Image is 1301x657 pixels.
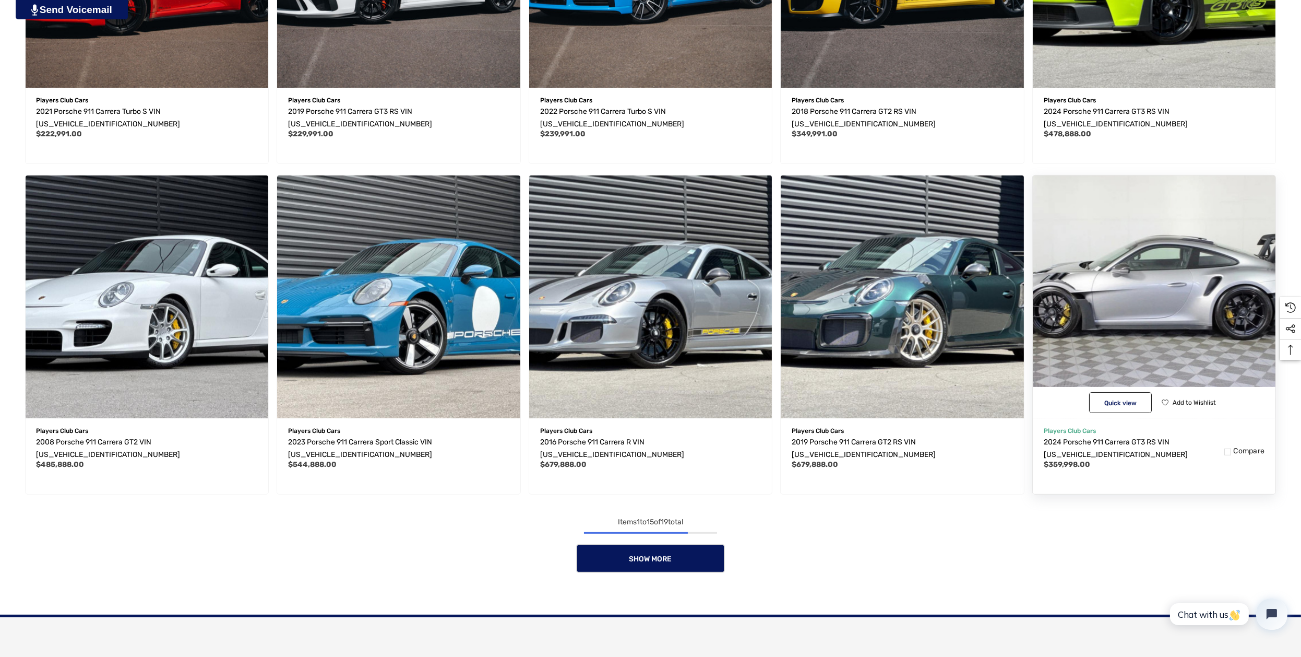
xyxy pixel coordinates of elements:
[1280,345,1301,355] svg: Top
[1044,130,1091,138] span: $478,888.00
[1044,436,1265,461] a: 2024 Porsche 911 Carrera GT3 RS VIN WP0AF2A91RS272120,$359,998.00
[31,4,38,16] img: PjwhLS0gR2VuZXJhdG9yOiBHcmF2aXQuaW8gLS0+PHN2ZyB4bWxucz0iaHR0cDovL3d3dy53My5vcmcvMjAwMC9zdmciIHhtb...
[781,175,1024,419] img: For Sale 2019 Porsche 911 Carrera GT2 RS VIN WP0AE2A98KS155143
[1234,447,1265,456] span: Compare
[1044,460,1090,469] span: $359,998.00
[1104,400,1137,407] span: Quick view
[540,105,761,131] a: 2022 Porsche 911 Carrera Turbo S VIN WP0AD2A99NS254190,$239,991.00
[1173,399,1216,406] span: Add to Wishlist
[37,438,181,459] span: 2008 Porsche 911 Carrera GT2 VIN [US_VEHICLE_IDENTIFICATION_NUMBER]
[288,438,432,459] span: 2023 Porsche 911 Carrera Sport Classic VIN [US_VEHICLE_IDENTIFICATION_NUMBER]
[277,175,520,419] a: 2023 Porsche 911 Carrera Sport Classic VIN WP0AG2A95PS252110,$544,888.00
[288,460,337,469] span: $544,888.00
[288,130,333,138] span: $229,991.00
[792,436,1013,461] a: 2019 Porsche 911 Carrera GT2 RS VIN WP0AE2A98KS155143,$679,888.00
[1033,175,1276,419] a: 2024 Porsche 911 Carrera GT3 RS VIN WP0AF2A91RS272120,$359,998.00
[540,130,586,138] span: $239,991.00
[540,93,761,107] p: Players Club Cars
[21,516,1280,529] div: Items to of total
[21,516,1280,573] nav: pagination
[792,105,1013,131] a: 2018 Porsche 911 Carrera GT2 RS VIN WP0AE2A92JS185978,$349,991.00
[1044,93,1265,107] p: Players Club Cars
[1044,105,1265,131] a: 2024 Porsche 911 Carrera GT3 RS VIN WP0AF2A94RS273634,$478,888.00
[629,555,672,564] span: Show More
[1157,392,1220,413] button: Wishlist
[792,424,1013,438] p: Players Club Cars
[529,175,772,419] img: For Sale 2016 Porsche 911 Carrera R VIN WP0AF2A92GS195318
[637,518,640,526] span: 1
[37,93,258,107] p: Players Club Cars
[661,518,668,526] span: 19
[288,436,509,461] a: 2023 Porsche 911 Carrera Sport Classic VIN WP0AG2A95PS252110,$544,888.00
[792,93,1013,107] p: Players Club Cars
[26,175,269,419] a: 2008 Porsche 911 Carrera GT2 VIN WP0AD29958S796296,$485,888.00
[37,107,181,128] span: 2021 Porsche 911 Carrera Turbo S VIN [US_VEHICLE_IDENTIFICATION_NUMBER]
[529,175,772,419] a: 2016 Porsche 911 Carrera R VIN WP0AF2A92GS195318,$679,888.00
[288,107,432,128] span: 2019 Porsche 911 Carrera GT3 RS VIN [US_VEHICLE_IDENTIFICATION_NUMBER]
[540,107,684,128] span: 2022 Porsche 911 Carrera Turbo S VIN [US_VEHICLE_IDENTIFICATION_NUMBER]
[1285,324,1296,334] svg: Social Media
[26,175,269,419] img: For Sale 2008 Porsche 911 Carrera GT2 VIN WP0AD29958S796296
[1285,302,1296,313] svg: Recently Viewed
[647,518,654,526] span: 15
[792,107,936,128] span: 2018 Porsche 911 Carrera GT2 RS VIN [US_VEHICLE_IDENTIFICATION_NUMBER]
[540,460,587,469] span: $679,888.00
[37,130,82,138] span: $222,991.00
[792,460,838,469] span: $679,888.00
[792,438,936,459] span: 2019 Porsche 911 Carrera GT2 RS VIN [US_VEHICLE_IDENTIFICATION_NUMBER]
[37,460,85,469] span: $485,888.00
[1044,438,1188,459] span: 2024 Porsche 911 Carrera GT3 RS VIN [US_VEHICLE_IDENTIFICATION_NUMBER]
[1044,107,1188,128] span: 2024 Porsche 911 Carrera GT3 RS VIN [US_VEHICLE_IDENTIFICATION_NUMBER]
[1044,424,1265,438] p: Players Club Cars
[781,175,1024,419] a: 2019 Porsche 911 Carrera GT2 RS VIN WP0AE2A98KS155143,$679,888.00
[540,438,684,459] span: 2016 Porsche 911 Carrera R VIN [US_VEHICLE_IDENTIFICATION_NUMBER]
[37,105,258,131] a: 2021 Porsche 911 Carrera Turbo S VIN WP0AD2A95MS257215,$222,991.00
[277,175,520,419] img: 2023 Porsche 911 Carrera Sport Classic VIN WP0AG2A95PS252110
[288,424,509,438] p: Players Club Cars
[288,93,509,107] p: Players Club Cars
[540,436,761,461] a: 2016 Porsche 911 Carrera R VIN WP0AF2A92GS195318,$679,888.00
[1089,392,1152,413] button: Quick View
[1021,163,1288,430] img: 2024 Porsche 911 Carrera GT3 RS VIN WP0AF2A91RS272120
[37,436,258,461] a: 2008 Porsche 911 Carrera GT2 VIN WP0AD29958S796296,$485,888.00
[288,105,509,131] a: 2019 Porsche 911 Carrera GT3 RS VIN WP0AF2A92KS164899,$229,991.00
[540,424,761,438] p: Players Club Cars
[1159,590,1296,639] iframe: Tidio Chat
[576,544,725,573] a: Show More
[37,424,258,438] p: Players Club Cars
[792,130,838,138] span: $349,991.00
